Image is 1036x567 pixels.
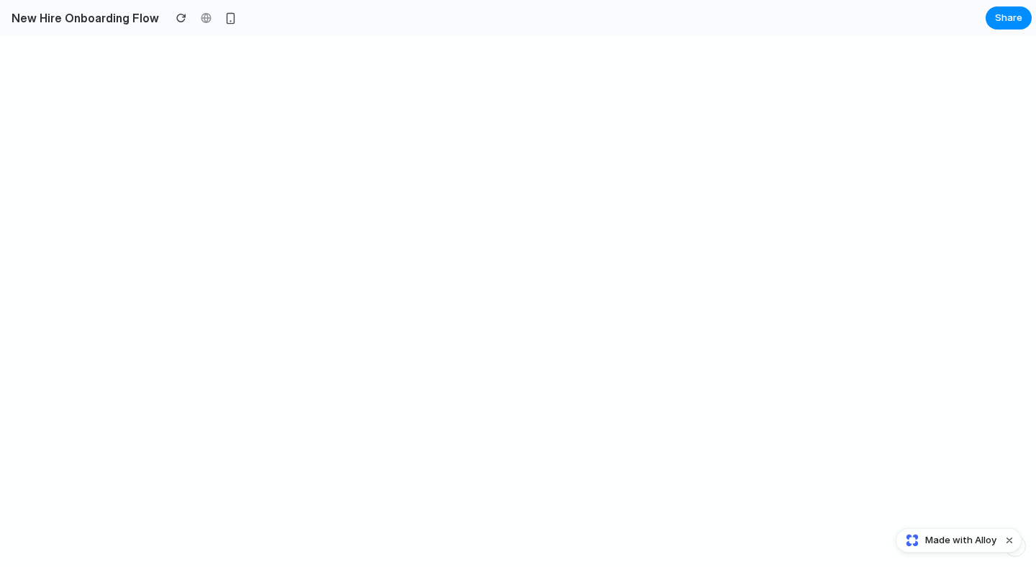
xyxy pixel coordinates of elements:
span: Made with Alloy [925,533,996,548]
button: Share [986,6,1032,30]
a: Made with Alloy [896,533,998,548]
span: Share [995,11,1022,25]
button: Dismiss watermark [1001,532,1018,549]
h2: New Hire Onboarding Flow [6,9,159,27]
